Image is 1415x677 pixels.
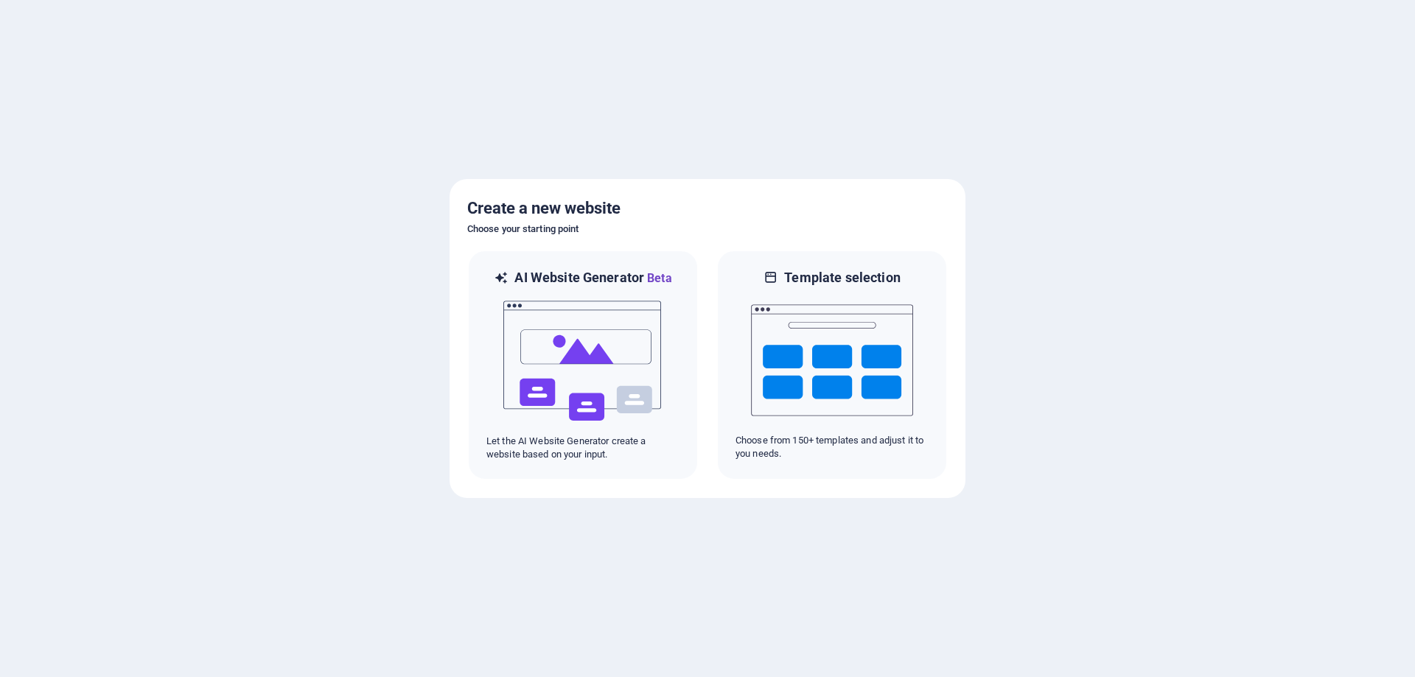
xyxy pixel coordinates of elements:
[467,250,699,480] div: AI Website GeneratorBetaaiLet the AI Website Generator create a website based on your input.
[784,269,900,287] h6: Template selection
[644,271,672,285] span: Beta
[467,220,948,238] h6: Choose your starting point
[736,434,929,460] p: Choose from 150+ templates and adjust it to you needs.
[716,250,948,480] div: Template selectionChoose from 150+ templates and adjust it to you needs.
[486,435,679,461] p: Let the AI Website Generator create a website based on your input.
[514,269,671,287] h6: AI Website Generator
[502,287,664,435] img: ai
[467,197,948,220] h5: Create a new website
